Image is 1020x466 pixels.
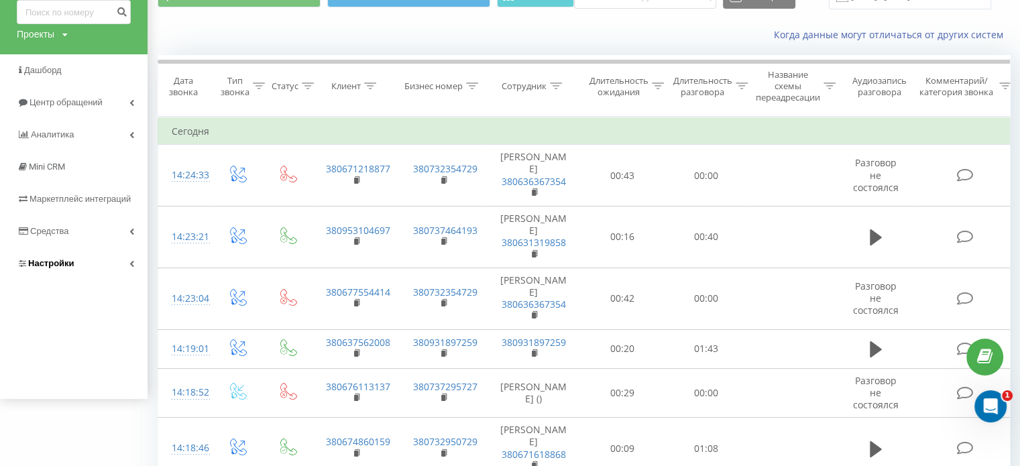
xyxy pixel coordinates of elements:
button: Средство выбора эмодзи [21,333,32,344]
div: Бизнес номер [404,80,463,92]
a: 380737464193 [413,224,477,237]
div: Длительность ожидания [589,75,648,98]
div: 14:24:33 [172,162,199,188]
div: Сотрудник [502,80,547,92]
td: 00:16 [581,207,665,268]
iframe: Intercom live chat [974,390,1007,422]
a: 380676113137 [326,380,390,393]
a: 380732354729 [413,286,477,298]
div: Комментарий/категория звонка [917,75,996,98]
span: Средства [30,226,69,236]
div: Статус [272,80,298,92]
td: 00:00 [665,268,748,329]
button: go back [9,5,34,31]
div: 14:18:46 [172,435,199,461]
button: Отправить сообщение… [230,328,251,349]
span: Разговор не состоялся [853,374,899,411]
button: Средство выбора GIF-файла [42,333,53,344]
a: 380636367354 [502,298,566,310]
div: Тип звонка [221,75,249,98]
div: Проекты [17,27,54,41]
td: [PERSON_NAME] [487,207,581,268]
div: 14:19:01 [172,336,199,362]
h1: Ringostat [103,7,154,17]
td: Сегодня [158,118,1017,145]
a: 380931897259 [413,336,477,349]
button: Добавить вложение [64,333,74,344]
a: 380637562008 [326,336,390,349]
a: 380677554414 [326,286,390,298]
div: Длительность разговора [673,75,732,98]
a: 380674860159 [326,435,390,448]
td: 00:00 [665,368,748,418]
span: Разговор не состоялся [853,156,899,193]
a: 380636367354 [502,175,566,188]
span: 1 [1002,390,1013,401]
img: Profile image for Tetiana [57,7,78,29]
td: 00:00 [665,145,748,207]
div: Аудиозапись разговора [847,75,912,98]
p: Меньше минуты [113,17,188,30]
a: 380931897259 [502,336,566,349]
a: 380631319858 [502,236,566,249]
td: [PERSON_NAME] [487,268,581,329]
td: [PERSON_NAME] [487,145,581,207]
a: 380737295727 [413,380,477,393]
a: 380732950729 [413,435,477,448]
td: 00:43 [581,145,665,207]
td: [PERSON_NAME] () [487,368,581,418]
div: Название схемы переадресации [756,69,820,103]
span: Маркетплейс интеграций [30,194,131,204]
a: 380671618868 [502,448,566,461]
button: Главная [210,5,235,31]
div: Клиент [331,80,361,92]
span: Настройки [28,258,74,268]
span: Разговор не состоялся [853,280,899,316]
td: 00:40 [665,207,748,268]
span: Аналитика [31,129,74,139]
div: 14:23:21 [172,224,199,250]
span: Дашборд [24,65,62,75]
td: 00:29 [581,368,665,418]
span: Центр обращений [30,97,103,107]
img: Profile image for Yeva [76,7,97,29]
td: 01:43 [665,329,748,368]
a: 380953104697 [326,224,390,237]
div: Закрыть [235,5,260,30]
a: Когда данные могут отличаться от других систем [774,28,1010,41]
a: 380732354729 [413,162,477,175]
textarea: Ваше сообщение... [11,305,257,328]
div: 14:23:04 [172,286,199,312]
span: Mini CRM [29,162,65,172]
td: 00:20 [581,329,665,368]
div: 14:18:52 [172,380,199,406]
td: 00:42 [581,268,665,329]
div: Дата звонка [158,75,208,98]
a: 380671218877 [326,162,390,175]
img: Profile image for Vladyslav [38,7,60,29]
